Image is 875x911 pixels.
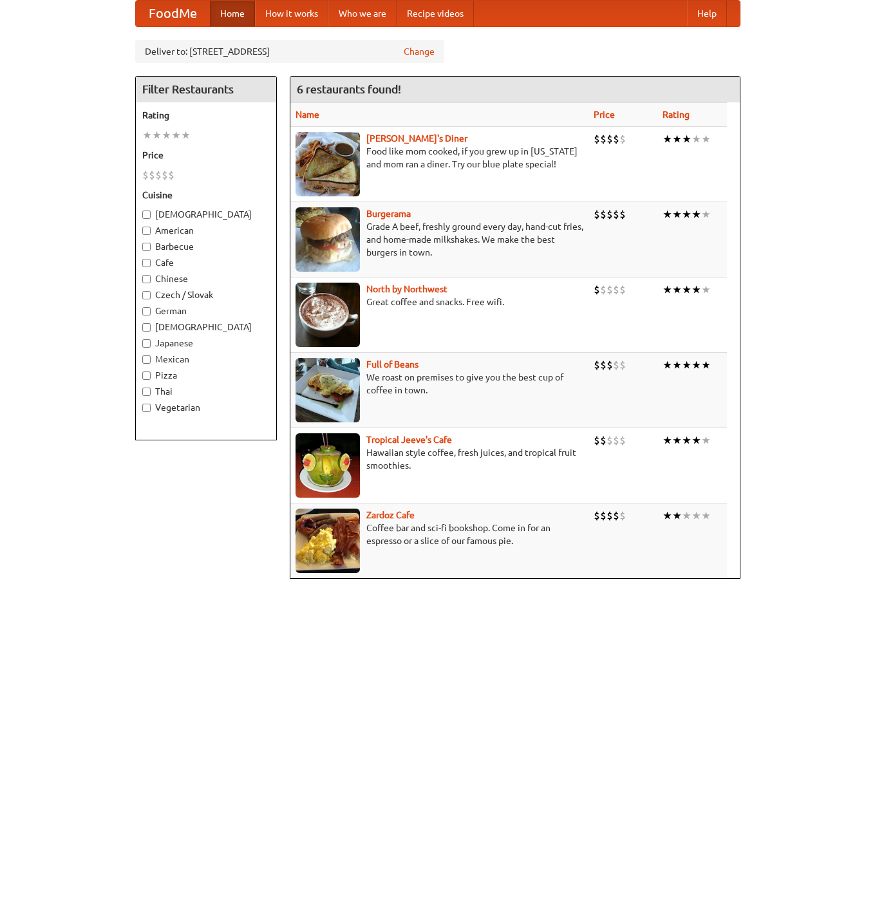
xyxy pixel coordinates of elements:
[162,168,168,182] li: $
[296,521,583,547] p: Coffee bar and sci-fi bookshop. Come in for an espresso or a slice of our famous pie.
[152,128,162,142] li: ★
[142,337,270,350] label: Japanese
[142,288,270,301] label: Czech / Slovak
[366,510,415,520] a: Zardoz Cafe
[692,207,701,221] li: ★
[701,358,711,372] li: ★
[366,284,447,294] a: North by Northwest
[142,109,270,122] h5: Rating
[682,132,692,146] li: ★
[366,209,411,219] a: Burgerama
[701,132,711,146] li: ★
[155,168,162,182] li: $
[142,323,151,332] input: [DEMOGRAPHIC_DATA]
[613,283,619,297] li: $
[142,256,270,269] label: Cafe
[328,1,397,26] a: Who we are
[613,358,619,372] li: $
[296,220,583,259] p: Grade A beef, freshly ground every day, hand-cut fries, and home-made milkshakes. We make the bes...
[296,145,583,171] p: Food like mom cooked, if you grew up in [US_STATE] and mom ran a diner. Try our blue plate special!
[619,509,626,523] li: $
[594,109,615,120] a: Price
[366,133,467,144] a: [PERSON_NAME]'s Diner
[142,128,152,142] li: ★
[296,509,360,573] img: zardoz.jpg
[142,305,270,317] label: German
[663,207,672,221] li: ★
[600,132,607,146] li: $
[613,132,619,146] li: $
[619,433,626,447] li: $
[142,388,151,396] input: Thai
[142,339,151,348] input: Japanese
[619,132,626,146] li: $
[142,401,270,414] label: Vegetarian
[701,509,711,523] li: ★
[135,40,444,63] div: Deliver to: [STREET_ADDRESS]
[619,283,626,297] li: $
[142,189,270,202] h5: Cuisine
[171,128,181,142] li: ★
[168,168,174,182] li: $
[142,149,270,162] h5: Price
[142,243,151,251] input: Barbecue
[692,283,701,297] li: ★
[672,433,682,447] li: ★
[663,358,672,372] li: ★
[682,433,692,447] li: ★
[672,509,682,523] li: ★
[142,224,270,237] label: American
[607,509,613,523] li: $
[600,358,607,372] li: $
[136,77,276,102] h4: Filter Restaurants
[701,283,711,297] li: ★
[607,283,613,297] li: $
[607,433,613,447] li: $
[142,168,149,182] li: $
[663,132,672,146] li: ★
[142,321,270,333] label: [DEMOGRAPHIC_DATA]
[663,433,672,447] li: ★
[297,83,401,95] ng-pluralize: 6 restaurants found!
[672,207,682,221] li: ★
[142,211,151,219] input: [DEMOGRAPHIC_DATA]
[296,283,360,347] img: north.jpg
[142,369,270,382] label: Pizza
[682,207,692,221] li: ★
[600,207,607,221] li: $
[692,509,701,523] li: ★
[613,509,619,523] li: $
[296,132,360,196] img: sallys.jpg
[701,433,711,447] li: ★
[162,128,171,142] li: ★
[296,207,360,272] img: burgerama.jpg
[687,1,727,26] a: Help
[142,404,151,412] input: Vegetarian
[672,132,682,146] li: ★
[594,283,600,297] li: $
[682,358,692,372] li: ★
[672,358,682,372] li: ★
[397,1,474,26] a: Recipe videos
[142,208,270,221] label: [DEMOGRAPHIC_DATA]
[663,283,672,297] li: ★
[692,132,701,146] li: ★
[613,433,619,447] li: $
[663,509,672,523] li: ★
[142,355,151,364] input: Mexican
[692,433,701,447] li: ★
[600,433,607,447] li: $
[296,296,583,308] p: Great coffee and snacks. Free wifi.
[404,45,435,58] a: Change
[149,168,155,182] li: $
[607,207,613,221] li: $
[366,435,452,445] a: Tropical Jeeve's Cafe
[672,283,682,297] li: ★
[181,128,191,142] li: ★
[607,132,613,146] li: $
[594,358,600,372] li: $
